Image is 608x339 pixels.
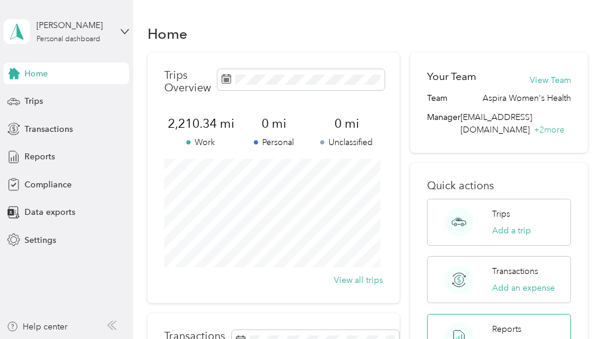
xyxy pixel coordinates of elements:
[492,224,531,237] button: Add a trip
[492,265,538,278] p: Transactions
[460,112,532,135] span: [EMAIL_ADDRESS][DOMAIN_NAME]
[334,274,383,286] button: View all trips
[24,123,73,135] span: Transactions
[483,92,571,104] span: Aspira Women's Health
[164,69,211,94] p: Trips Overview
[24,150,55,163] span: Reports
[427,69,476,84] h2: Your Team
[7,320,67,333] button: Help center
[427,92,447,104] span: Team
[427,180,571,192] p: Quick actions
[427,111,460,136] span: Manager
[237,115,310,132] span: 0 mi
[492,282,555,294] button: Add an expense
[530,74,571,87] button: View Team
[492,208,510,220] p: Trips
[24,234,56,246] span: Settings
[36,19,111,32] div: [PERSON_NAME]
[541,272,608,339] iframe: Everlance-gr Chat Button Frame
[24,178,72,191] span: Compliance
[164,115,237,132] span: 2,210.34 mi
[24,95,43,107] span: Trips
[534,125,564,135] span: + 2 more
[24,67,48,80] span: Home
[36,36,100,43] div: Personal dashboard
[164,136,237,149] p: Work
[310,115,383,132] span: 0 mi
[492,323,521,335] p: Reports
[310,136,383,149] p: Unclassified
[148,27,188,40] h1: Home
[237,136,310,149] p: Personal
[24,206,75,218] span: Data exports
